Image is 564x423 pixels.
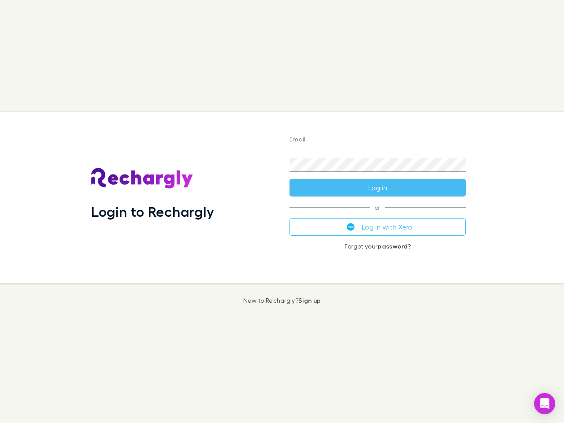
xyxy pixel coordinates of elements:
h1: Login to Rechargly [91,203,214,220]
div: Open Intercom Messenger [534,393,555,414]
p: New to Rechargly? [243,297,321,304]
p: Forgot your ? [289,243,466,250]
button: Log in [289,179,466,197]
a: password [378,242,408,250]
img: Rechargly's Logo [91,168,193,189]
button: Log in with Xero [289,218,466,236]
img: Xero's logo [347,223,355,231]
a: Sign up [298,297,321,304]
